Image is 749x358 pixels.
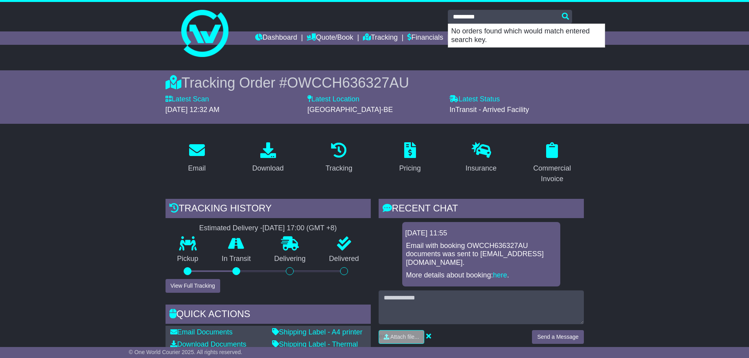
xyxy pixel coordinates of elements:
[166,199,371,220] div: Tracking history
[287,75,409,91] span: OWCCH636327AU
[272,340,358,357] a: Shipping Label - Thermal printer
[129,349,243,355] span: © One World Courier 2025. All rights reserved.
[263,224,337,233] div: [DATE] 17:00 (GMT +8)
[526,163,579,184] div: Commercial Invoice
[252,163,283,174] div: Download
[255,31,297,45] a: Dashboard
[407,31,443,45] a: Financials
[448,24,605,47] p: No orders found which would match entered search key.
[466,163,497,174] div: Insurance
[405,229,557,238] div: [DATE] 11:55
[399,163,421,174] div: Pricing
[307,31,353,45] a: Quote/Book
[326,163,352,174] div: Tracking
[166,305,371,326] div: Quick Actions
[317,255,371,263] p: Delivered
[170,328,233,336] a: Email Documents
[166,106,220,114] span: [DATE] 12:32 AM
[394,140,426,176] a: Pricing
[449,106,529,114] span: InTransit - Arrived Facility
[406,271,556,280] p: More details about booking: .
[379,199,584,220] div: RECENT CHAT
[166,95,209,104] label: Latest Scan
[493,271,507,279] a: here
[188,163,206,174] div: Email
[170,340,247,348] a: Download Documents
[307,106,393,114] span: [GEOGRAPHIC_DATA]-BE
[449,95,500,104] label: Latest Status
[166,279,220,293] button: View Full Tracking
[307,95,359,104] label: Latest Location
[247,140,289,176] a: Download
[320,140,357,176] a: Tracking
[272,328,363,336] a: Shipping Label - A4 printer
[263,255,318,263] p: Delivering
[166,224,371,233] div: Estimated Delivery -
[363,31,398,45] a: Tracking
[166,74,584,91] div: Tracking Order #
[532,330,583,344] button: Send a Message
[210,255,263,263] p: In Transit
[521,140,584,187] a: Commercial Invoice
[183,140,211,176] a: Email
[406,242,556,267] p: Email with booking OWCCH636327AU documents was sent to [EMAIL_ADDRESS][DOMAIN_NAME].
[166,255,210,263] p: Pickup
[460,140,502,176] a: Insurance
